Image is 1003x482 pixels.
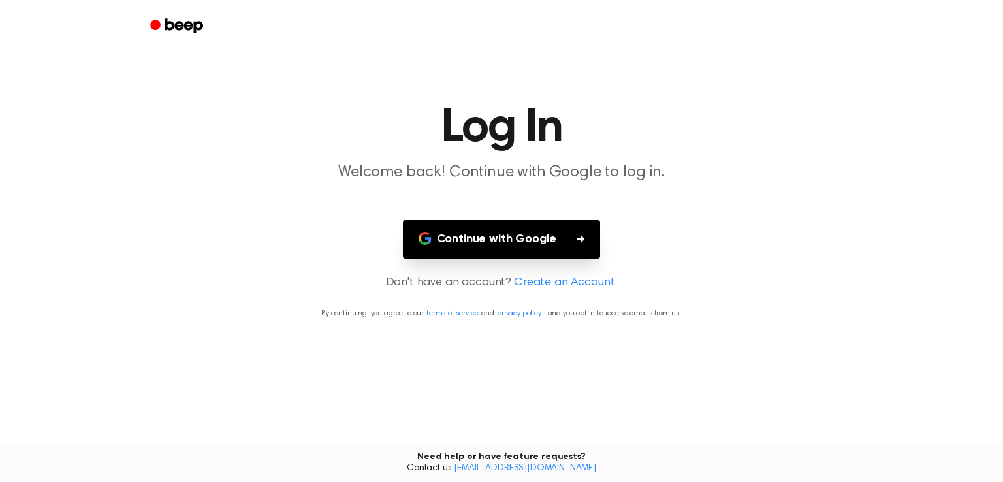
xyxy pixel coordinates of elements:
[454,464,596,473] a: [EMAIL_ADDRESS][DOMAIN_NAME]
[251,162,752,184] p: Welcome back! Continue with Google to log in.
[497,310,541,317] a: privacy policy
[403,220,601,259] button: Continue with Google
[426,310,478,317] a: terms of service
[16,308,987,319] p: By continuing, you agree to our and , and you opt in to receive emails from us.
[167,104,836,152] h1: Log In
[8,463,995,475] span: Contact us
[514,274,614,292] a: Create an Account
[16,274,987,292] p: Don't have an account?
[141,14,215,39] a: Beep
